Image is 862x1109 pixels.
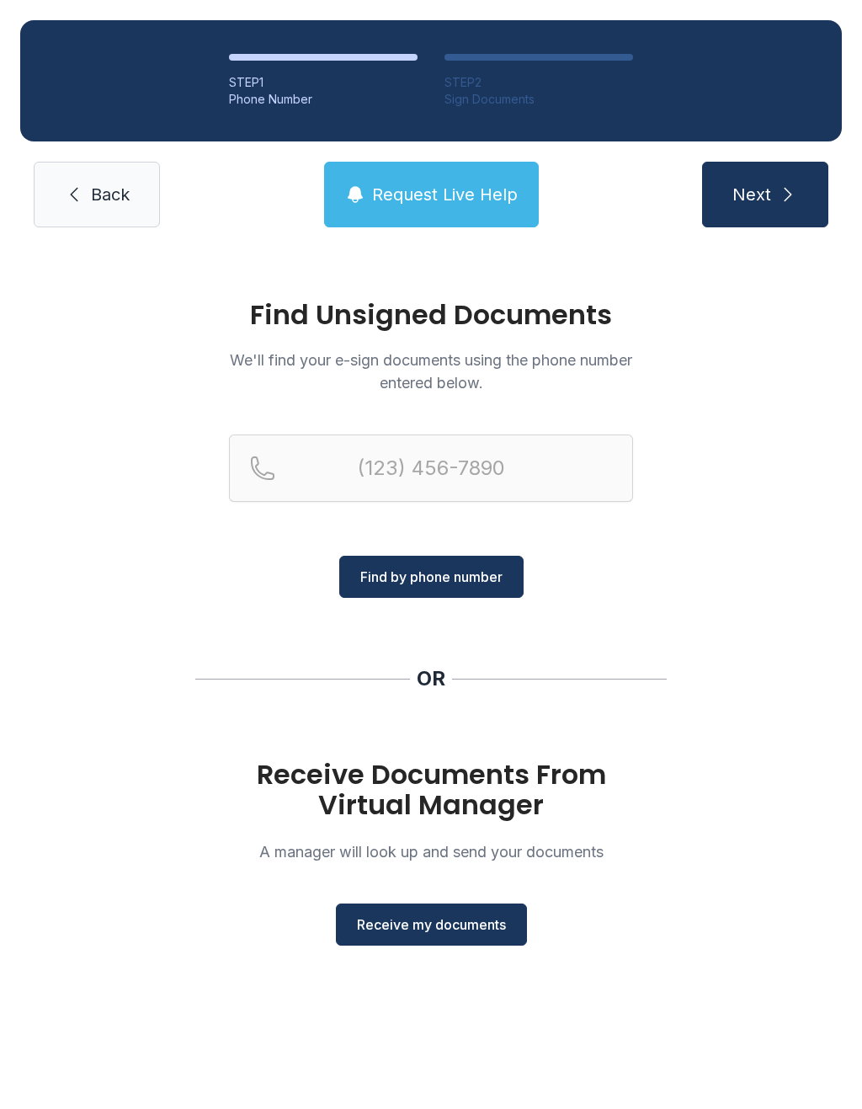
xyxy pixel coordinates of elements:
h1: Receive Documents From Virtual Manager [229,760,633,820]
div: OR [417,665,445,692]
div: STEP 2 [444,74,633,91]
span: Next [732,183,771,206]
span: Request Live Help [372,183,518,206]
span: Find by phone number [360,567,503,587]
div: Sign Documents [444,91,633,108]
span: Back [91,183,130,206]
span: Receive my documents [357,914,506,935]
div: STEP 1 [229,74,418,91]
p: We'll find your e-sign documents using the phone number entered below. [229,349,633,394]
div: Phone Number [229,91,418,108]
h1: Find Unsigned Documents [229,301,633,328]
input: Reservation phone number [229,435,633,502]
p: A manager will look up and send your documents [229,840,633,863]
